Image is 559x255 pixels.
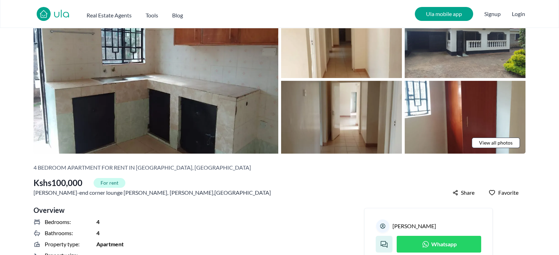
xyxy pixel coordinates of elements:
span: Signup [484,7,501,21]
button: Tools [146,8,158,20]
span: Favorite [498,188,518,197]
h2: Tools [146,11,158,20]
img: 4 bedroom Apartment for rent in Karen - Kshs 100,000/mo - around karen-end corner lounge Karen, N... [405,81,525,154]
button: Real Estate Agents [87,8,132,20]
img: 4 bedroom Apartment for rent in Karen - Kshs 100,000/mo - around karen-end corner lounge Karen, N... [405,5,525,78]
span: Whatsapp [431,240,457,248]
img: 4 bedroom Apartment for rent in Karen - Kshs 100,000/mo - around karen-end corner lounge Karen, N... [281,5,402,78]
span: View all photos [479,139,513,146]
span: 4 [96,218,100,226]
a: Ula mobile app [415,7,473,21]
a: Blog [172,8,183,20]
a: ula [53,8,70,21]
span: [PERSON_NAME]-end corner lounge [PERSON_NAME] , , [GEOGRAPHIC_DATA] [34,188,271,197]
span: Bedrooms: [45,218,71,226]
button: Login [512,10,525,18]
h2: 4 bedroom Apartment for rent in [GEOGRAPHIC_DATA], [GEOGRAPHIC_DATA] [34,163,251,172]
span: Bathrooms: [45,229,73,237]
span: Kshs 100,000 [34,177,82,188]
img: 4 bedroom Apartment for rent in Karen - Kshs 100,000/mo - around karen-end corner lounge Karen, N... [281,81,402,154]
h2: Real Estate Agents [87,11,132,20]
span: Apartment [96,240,124,248]
a: Whatsapp [397,236,481,253]
span: Share [461,188,475,197]
nav: Main [87,8,197,20]
img: 4 bedroom Apartment for rent in Karen - Kshs 100,000/mo - around karen-end corner lounge Karen, N... [34,5,278,154]
a: View all photos [472,138,520,148]
a: [PERSON_NAME] [170,188,213,197]
span: For rent [94,178,125,188]
a: [PERSON_NAME] [392,222,436,230]
span: 4 [96,229,100,237]
span: Property type: [45,240,80,248]
h2: Overview [34,205,333,215]
h2: Blog [172,11,183,20]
